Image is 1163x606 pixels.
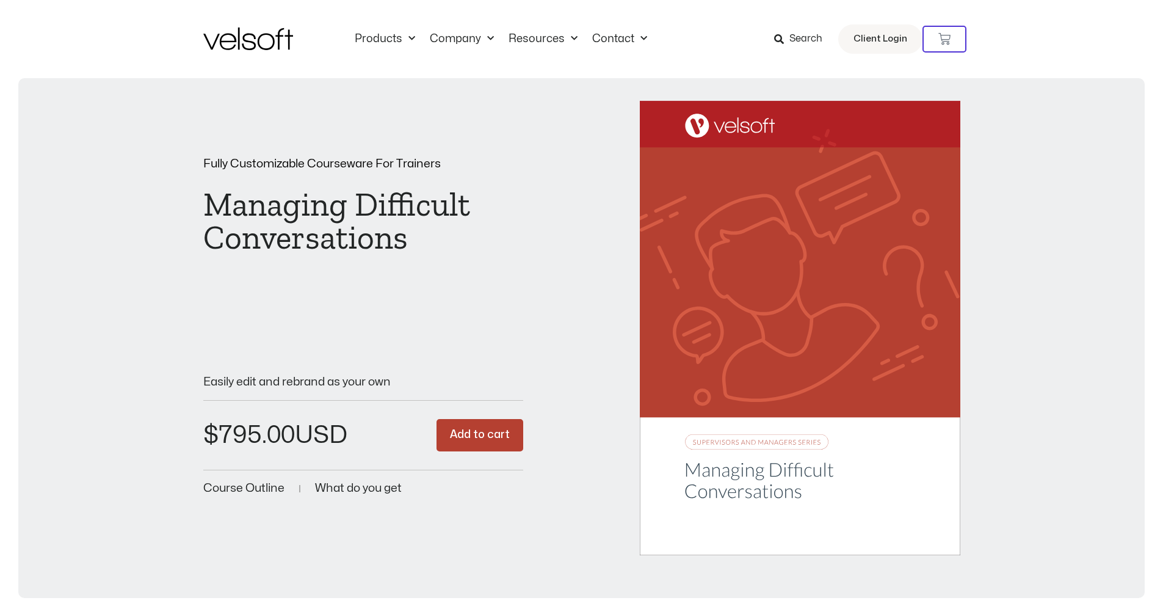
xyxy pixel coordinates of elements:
span: Client Login [853,31,907,47]
a: Client Login [838,24,922,54]
a: ProductsMenu Toggle [347,32,422,46]
p: Fully Customizable Courseware For Trainers [203,158,524,170]
a: ResourcesMenu Toggle [501,32,585,46]
h1: Managing Difficult Conversations [203,188,524,254]
img: Second Product Image [640,101,960,555]
bdi: 795.00 [203,423,295,447]
a: Search [774,29,831,49]
a: CompanyMenu Toggle [422,32,501,46]
nav: Menu [347,32,654,46]
span: $ [203,423,219,447]
span: Search [789,31,822,47]
a: What do you get [315,483,402,494]
p: Easily edit and rebrand as your own [203,376,524,388]
button: Add to cart [437,419,523,451]
a: ContactMenu Toggle [585,32,654,46]
a: Course Outline [203,483,284,494]
img: Velsoft Training Materials [203,27,293,50]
